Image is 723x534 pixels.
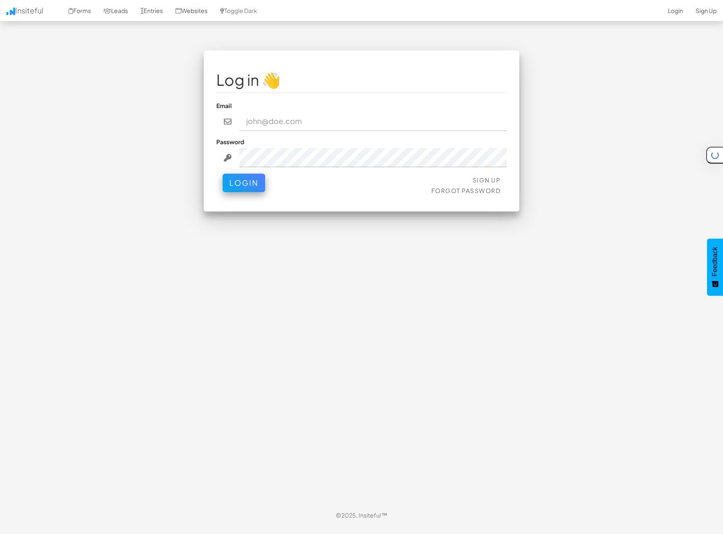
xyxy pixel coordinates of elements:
[216,71,507,88] h1: Log in 👋
[711,247,719,276] span: Feedback
[216,137,244,146] label: Password
[6,8,15,15] img: icon.png
[473,176,501,184] a: Sign Up
[223,174,265,192] button: Login
[431,187,501,194] a: Forgot Password
[216,101,232,110] label: Email
[239,112,507,131] input: john@doe.com
[707,238,723,296] button: Feedback - Show survey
